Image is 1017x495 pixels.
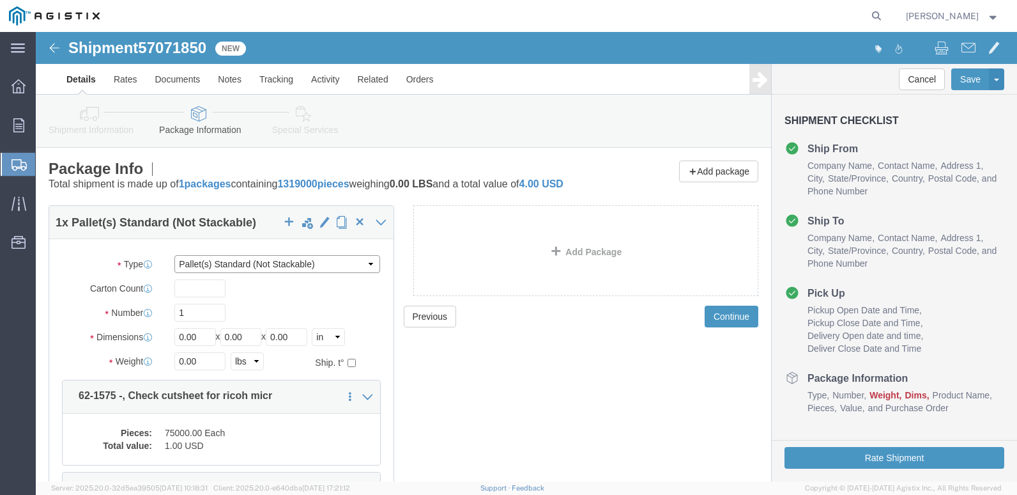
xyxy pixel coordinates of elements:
button: [PERSON_NAME] [905,8,1000,24]
img: logo [9,6,100,26]
a: Support [480,484,512,492]
span: [DATE] 17:21:12 [302,484,350,492]
iframe: FS Legacy Container [36,32,1017,482]
a: Feedback [512,484,544,492]
span: Copyright © [DATE]-[DATE] Agistix Inc., All Rights Reserved [805,483,1002,494]
span: Client: 2025.20.0-e640dba [213,484,350,492]
span: [DATE] 10:18:31 [160,484,208,492]
span: Server: 2025.20.0-32d5ea39505 [51,484,208,492]
span: Frank Serrano [906,9,979,23]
